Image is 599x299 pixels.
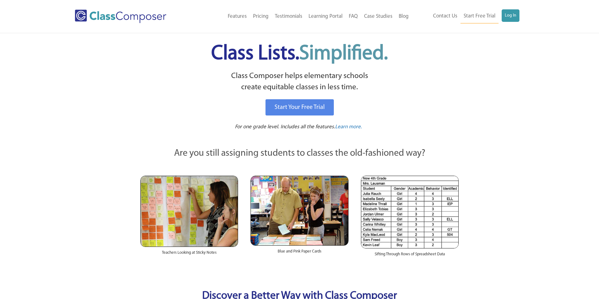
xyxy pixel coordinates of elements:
[396,10,412,23] a: Blog
[265,99,334,115] a: Start Your Free Trial
[211,44,388,64] span: Class Lists.
[251,246,348,261] div: Blue and Pink Paper Cards
[272,10,305,23] a: Testimonials
[361,10,396,23] a: Case Studies
[361,248,459,263] div: Sifting Through Rows of Spreadsheet Data
[430,9,460,23] a: Contact Us
[412,9,519,23] nav: Header Menu
[275,104,325,110] span: Start Your Free Trial
[335,123,362,131] a: Learn more.
[235,124,335,130] span: For one grade level. Includes all the features.
[139,71,460,93] p: Class Composer helps elementary schools create equitable classes in less time.
[192,10,412,23] nav: Header Menu
[299,44,388,64] span: Simplified.
[335,124,362,130] span: Learn more.
[140,147,459,160] p: Are you still assigning students to classes the old-fashioned way?
[250,10,272,23] a: Pricing
[75,10,166,23] img: Class Composer
[502,9,519,22] a: Log In
[251,176,348,245] img: Blue and Pink Paper Cards
[140,247,238,262] div: Teachers Looking at Sticky Notes
[346,10,361,23] a: FAQ
[305,10,346,23] a: Learning Portal
[460,9,499,23] a: Start Free Trial
[140,176,238,247] img: Teachers Looking at Sticky Notes
[361,176,459,248] img: Spreadsheets
[225,10,250,23] a: Features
